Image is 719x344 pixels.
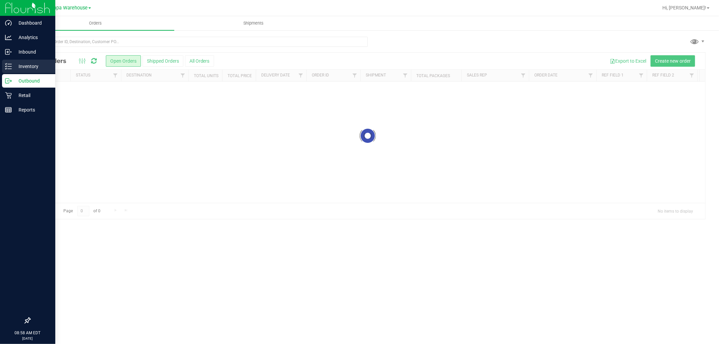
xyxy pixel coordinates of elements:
[12,77,52,85] p: Outbound
[12,106,52,114] p: Reports
[80,20,111,26] span: Orders
[5,63,12,70] inline-svg: Inventory
[12,91,52,99] p: Retail
[12,19,52,27] p: Dashboard
[5,34,12,41] inline-svg: Analytics
[662,5,706,10] span: Hi, [PERSON_NAME]!
[3,336,52,341] p: [DATE]
[3,330,52,336] p: 08:58 AM EDT
[12,62,52,70] p: Inventory
[30,37,368,47] input: Search Order ID, Destination, Customer PO...
[174,16,332,30] a: Shipments
[5,106,12,113] inline-svg: Reports
[16,16,174,30] a: Orders
[5,77,12,84] inline-svg: Outbound
[5,92,12,99] inline-svg: Retail
[47,5,88,11] span: Tampa Warehouse
[234,20,273,26] span: Shipments
[5,20,12,26] inline-svg: Dashboard
[12,33,52,41] p: Analytics
[12,48,52,56] p: Inbound
[5,49,12,55] inline-svg: Inbound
